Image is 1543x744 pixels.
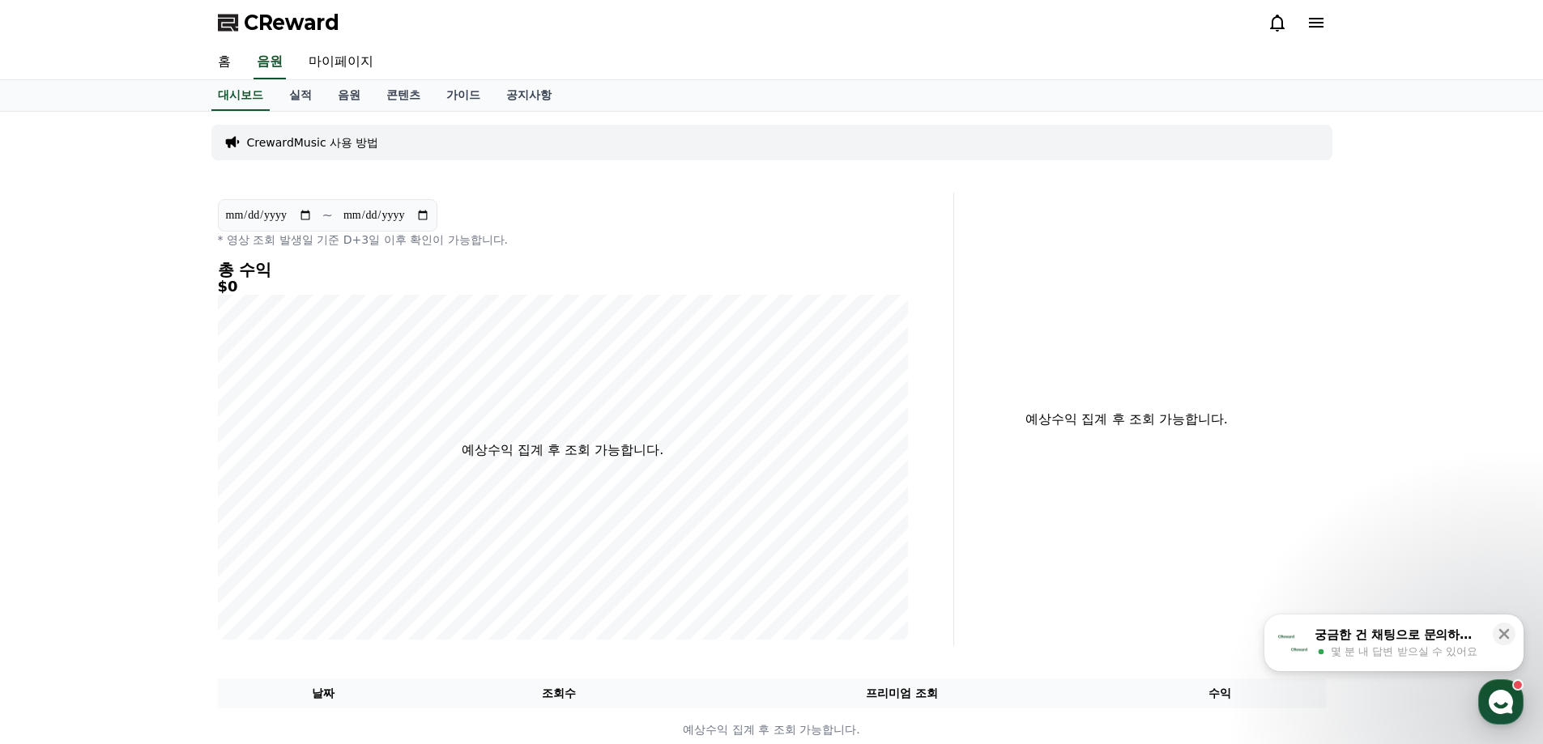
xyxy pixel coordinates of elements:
[254,45,286,79] a: 음원
[428,678,688,708] th: 조회수
[247,134,379,151] a: CrewardMusic 사용 방법
[296,45,386,79] a: 마이페이지
[325,80,373,111] a: 음원
[322,206,333,225] p: ~
[218,678,429,708] th: 날짜
[218,10,339,36] a: CReward
[433,80,493,111] a: 가이드
[218,278,908,295] h5: $0
[218,261,908,278] h4: 총 수익
[1115,678,1326,708] th: 수익
[219,721,1325,738] p: 예상수익 집계 후 조회 가능합니다.
[493,80,565,111] a: 공지사항
[967,410,1287,429] p: 예상수익 집계 후 조회 가능합니다.
[211,80,270,111] a: 대시보드
[462,440,663,460] p: 예상수익 집계 후 조회 가능합니다.
[218,232,908,248] p: * 영상 조회 발생일 기준 D+3일 이후 확인이 가능합니다.
[244,10,339,36] span: CReward
[205,45,244,79] a: 홈
[276,80,325,111] a: 실적
[689,678,1115,708] th: 프리미엄 조회
[373,80,433,111] a: 콘텐츠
